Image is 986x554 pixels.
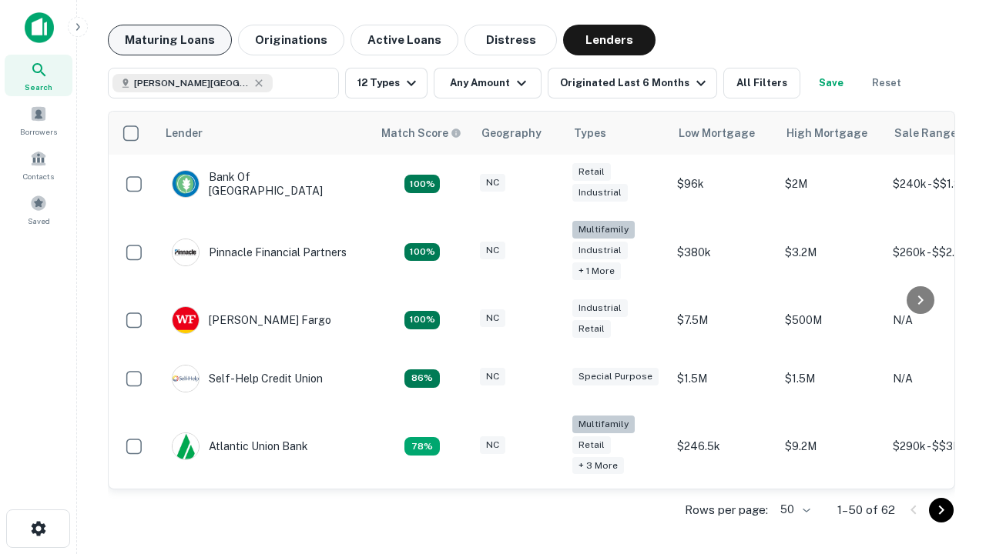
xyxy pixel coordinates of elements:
[669,155,777,213] td: $96k
[23,170,54,182] span: Contacts
[669,408,777,486] td: $246.5k
[350,25,458,55] button: Active Loans
[669,291,777,349] td: $7.5M
[172,365,323,392] div: Self-help Credit Union
[777,213,885,291] td: $3.2M
[173,171,199,197] img: picture
[173,365,199,392] img: picture
[560,74,710,92] div: Originated Last 6 Months
[572,221,635,239] div: Multifamily
[166,124,203,142] div: Lender
[563,25,656,55] button: Lenders
[134,76,250,90] span: [PERSON_NAME][GEOGRAPHIC_DATA], [GEOGRAPHIC_DATA]
[572,299,628,317] div: Industrial
[238,25,344,55] button: Originations
[862,68,911,98] button: Reset
[108,25,232,55] button: Maturing Loans
[480,436,505,454] div: NC
[572,320,611,338] div: Retail
[172,239,347,266] div: Pinnacle Financial Partners
[345,68,428,98] button: 12 Types
[548,68,717,98] button: Originated Last 6 Months
[777,155,885,213] td: $2M
[894,124,957,142] div: Sale Range
[173,433,199,459] img: picture
[572,368,659,385] div: Special Purpose
[404,437,440,456] div: Matching Properties: 10, hasApolloMatch: undefined
[777,349,885,408] td: $1.5M
[574,124,606,142] div: Types
[669,349,777,408] td: $1.5M
[837,501,895,519] p: 1–50 of 62
[572,242,628,259] div: Industrial
[464,25,557,55] button: Distress
[480,174,505,192] div: NC
[480,309,505,327] div: NC
[434,68,542,98] button: Any Amount
[909,382,986,456] iframe: Chat Widget
[572,262,621,280] div: + 1 more
[572,184,628,202] div: Industrial
[172,170,357,198] div: Bank Of [GEOGRAPHIC_DATA]
[5,99,72,141] a: Borrowers
[481,124,542,142] div: Geography
[685,501,768,519] p: Rows per page:
[172,432,308,460] div: Atlantic Union Bank
[565,112,669,155] th: Types
[572,415,635,433] div: Multifamily
[669,112,777,155] th: Low Mortgage
[25,81,52,93] span: Search
[572,457,624,475] div: + 3 more
[156,112,372,155] th: Lender
[777,291,885,349] td: $500M
[25,12,54,43] img: capitalize-icon.png
[404,175,440,193] div: Matching Properties: 14, hasApolloMatch: undefined
[5,189,72,230] a: Saved
[807,68,856,98] button: Save your search to get updates of matches that match your search criteria.
[572,436,611,454] div: Retail
[777,112,885,155] th: High Mortgage
[172,306,331,334] div: [PERSON_NAME] Fargo
[5,144,72,185] a: Contacts
[480,242,505,259] div: NC
[572,163,611,181] div: Retail
[404,369,440,388] div: Matching Properties: 11, hasApolloMatch: undefined
[777,408,885,486] td: $9.2M
[404,243,440,262] div: Matching Properties: 23, hasApolloMatch: undefined
[173,239,199,265] img: picture
[774,499,813,521] div: 50
[480,368,505,385] div: NC
[5,55,72,96] a: Search
[404,311,440,329] div: Matching Properties: 14, hasApolloMatch: undefined
[679,124,755,142] div: Low Mortgage
[929,498,954,522] button: Go to next page
[381,125,461,142] div: Capitalize uses an advanced AI algorithm to match your search with the best lender. The match sco...
[786,124,867,142] div: High Mortgage
[28,215,50,227] span: Saved
[472,112,565,155] th: Geography
[372,112,472,155] th: Capitalize uses an advanced AI algorithm to match your search with the best lender. The match sco...
[669,213,777,291] td: $380k
[173,307,199,333] img: picture
[381,125,458,142] h6: Match Score
[723,68,800,98] button: All Filters
[20,125,57,138] span: Borrowers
